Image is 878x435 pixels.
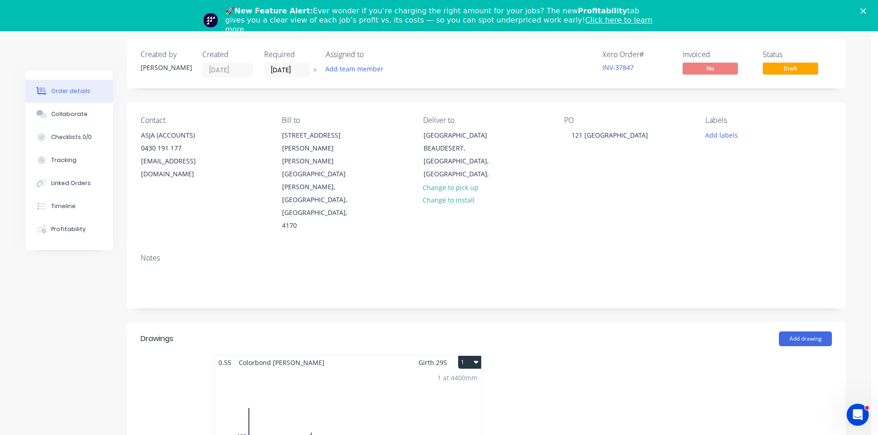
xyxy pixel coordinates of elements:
[264,50,315,59] div: Required
[274,128,366,232] div: [STREET_ADDRESS][PERSON_NAME][PERSON_NAME][GEOGRAPHIC_DATA][PERSON_NAME], [GEOGRAPHIC_DATA], [GEO...
[564,116,690,125] div: PO
[321,63,389,75] button: Add team member
[51,225,86,233] div: Profitability
[763,63,818,74] span: Draft
[141,155,218,180] div: [EMAIL_ADDRESS][DOMAIN_NAME]
[602,50,672,59] div: Xero Order #
[418,181,483,193] button: Change to pick up
[141,333,173,344] div: Drawings
[203,13,218,28] img: Profile image for Team
[700,128,742,141] button: Add labels
[683,63,738,74] span: No
[51,133,92,141] div: Checklists 0/0
[437,373,477,383] div: 1 at 4400mm
[847,404,869,426] iframe: Intercom live chat
[225,6,660,34] div: 🚀 Ever wonder if you’re charging the right amount for your jobs? The new tab gives you a clear vi...
[141,142,218,155] div: 0430 191 177
[51,87,90,95] div: Order details
[235,6,313,15] b: New Feature Alert:
[51,110,88,118] div: Collaborate
[25,218,113,241] button: Profitability
[683,50,752,59] div: Invoiced
[51,179,91,187] div: Linked Orders
[51,202,76,210] div: Timeline
[25,172,113,195] button: Linked Orders
[458,356,481,369] button: 1
[25,149,113,172] button: Tracking
[133,128,225,181] div: ASJA (ACCOUNTS)0430 191 177[EMAIL_ADDRESS][DOMAIN_NAME]
[326,50,418,59] div: Assigned to
[215,356,235,369] span: 0.55
[424,142,500,180] div: BEAUDESERT, [GEOGRAPHIC_DATA], [GEOGRAPHIC_DATA],
[25,103,113,126] button: Collaborate
[423,116,549,125] div: Deliver to
[235,356,328,369] span: Colorbond [PERSON_NAME]
[51,156,77,164] div: Tracking
[141,129,218,142] div: ASJA (ACCOUNTS)
[602,63,634,72] a: INV-37847
[282,155,359,232] div: [PERSON_NAME][GEOGRAPHIC_DATA][PERSON_NAME], [GEOGRAPHIC_DATA], [GEOGRAPHIC_DATA], 4170
[416,128,508,181] div: [GEOGRAPHIC_DATA]BEAUDESERT, [GEOGRAPHIC_DATA], [GEOGRAPHIC_DATA],
[282,116,408,125] div: Bill to
[25,126,113,149] button: Checklists 0/0
[225,16,653,34] a: Click here to learn more.
[141,63,191,72] div: [PERSON_NAME]
[578,6,627,15] b: Profitability
[763,50,832,59] div: Status
[282,129,359,155] div: [STREET_ADDRESS][PERSON_NAME]
[25,80,113,103] button: Order details
[418,356,447,369] span: Girth 295
[424,129,500,142] div: [GEOGRAPHIC_DATA]
[141,254,832,262] div: Notes
[141,116,267,125] div: Contact
[779,331,832,346] button: Add drawing
[418,194,480,206] button: Change to install
[326,63,389,75] button: Add team member
[202,50,253,59] div: Created
[860,8,870,14] div: Close
[564,128,655,142] div: 121 [GEOGRAPHIC_DATA]
[141,50,191,59] div: Created by
[25,195,113,218] button: Timeline
[706,116,832,125] div: Labels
